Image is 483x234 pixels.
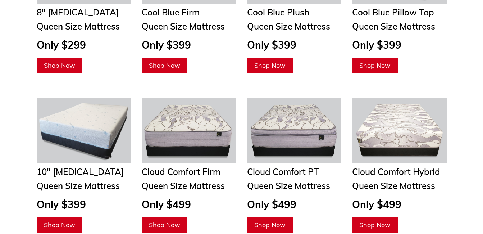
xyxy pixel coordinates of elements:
[352,166,440,177] span: Cloud Comfort Hybrid
[359,221,391,229] span: Shop Now
[142,198,191,211] span: Only $499
[247,217,293,233] a: Shop Now
[247,39,296,51] span: Only $399
[37,98,131,163] img: Twin Mattresses From $69 to $169
[247,58,293,73] a: Shop Now
[247,7,309,18] span: Cool Blue Plush
[247,198,296,211] span: Only $499
[37,21,120,32] span: Queen Size Mattress
[142,39,191,51] span: Only $399
[142,166,220,177] span: Cloud Comfort Firm
[254,221,286,229] span: Shop Now
[247,98,342,163] img: cloud-comfort-pillow-top-mattress
[352,217,398,233] a: Shop Now
[142,180,225,191] span: Queen Size Mattress
[37,58,82,73] a: Shop Now
[142,98,236,163] img: cloud-comfort-firm-mattress
[247,21,330,32] span: Queen Size Mattress
[37,198,86,211] span: Only $399
[142,7,200,18] span: Cool Blue Firm
[37,180,120,191] span: Queen Size Mattress
[359,61,391,69] span: Shop Now
[149,61,180,69] span: Shop Now
[37,7,119,18] span: 8" [MEDICAL_DATA]
[352,39,401,51] span: Only $399
[142,21,225,32] span: Queen Size Mattress
[247,180,330,191] span: Queen Size Mattress
[37,217,82,233] a: Shop Now
[37,39,86,51] span: Only $299
[352,98,447,163] img: cloud comfort hybrid mattress
[149,221,180,229] span: Shop Now
[352,198,401,211] span: Only $499
[254,61,286,69] span: Shop Now
[44,61,75,69] span: Shop Now
[142,58,187,73] a: Shop Now
[352,58,398,73] a: Shop Now
[247,166,319,177] span: Cloud Comfort PT
[142,217,187,233] a: Shop Now
[37,166,124,177] span: 10" [MEDICAL_DATA]
[352,21,435,32] span: Queen Size Mattress
[352,180,435,191] span: Queen Size Mattress
[352,7,434,18] span: Cool Blue Pillow Top
[44,221,75,229] span: Shop Now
